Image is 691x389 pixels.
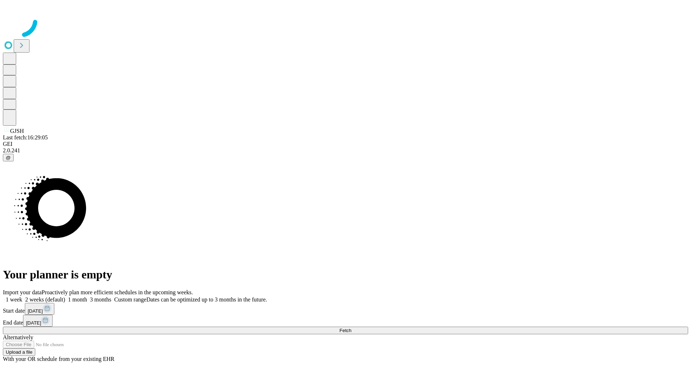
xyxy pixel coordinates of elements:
[339,328,351,333] span: Fetch
[28,308,43,314] span: [DATE]
[146,296,267,303] span: Dates can be optimized up to 3 months in the future.
[3,348,35,356] button: Upload a file
[90,296,111,303] span: 3 months
[23,315,53,327] button: [DATE]
[3,154,14,161] button: @
[3,315,688,327] div: End date
[10,128,24,134] span: GJSH
[114,296,146,303] span: Custom range
[3,147,688,154] div: 2.0.241
[3,327,688,334] button: Fetch
[3,334,33,340] span: Alternatively
[25,303,54,315] button: [DATE]
[26,320,41,326] span: [DATE]
[3,303,688,315] div: Start date
[3,134,48,140] span: Last fetch: 16:29:05
[68,296,87,303] span: 1 month
[3,356,114,362] span: With your OR schedule from your existing EHR
[25,296,65,303] span: 2 weeks (default)
[3,268,688,281] h1: Your planner is empty
[3,141,688,147] div: GEI
[3,289,42,295] span: Import your data
[6,155,11,160] span: @
[6,296,22,303] span: 1 week
[42,289,193,295] span: Proactively plan more efficient schedules in the upcoming weeks.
